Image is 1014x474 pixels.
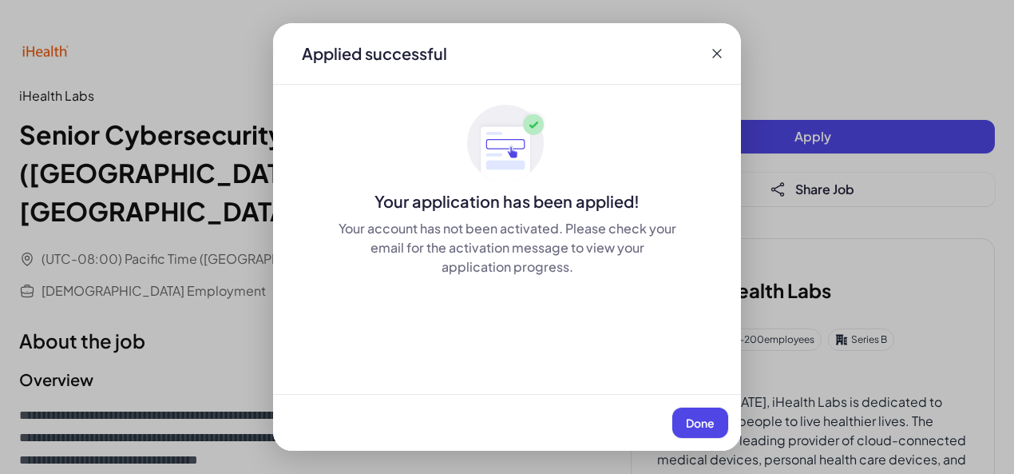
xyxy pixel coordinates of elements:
[273,190,741,213] div: Your application has been applied!
[467,104,547,184] img: ApplyedMaskGroup3.svg
[672,408,728,438] button: Done
[302,42,447,65] div: Applied successful
[686,416,715,430] span: Done
[337,219,677,277] div: Your account has not been activated. Please check your email for the activation message to view y...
